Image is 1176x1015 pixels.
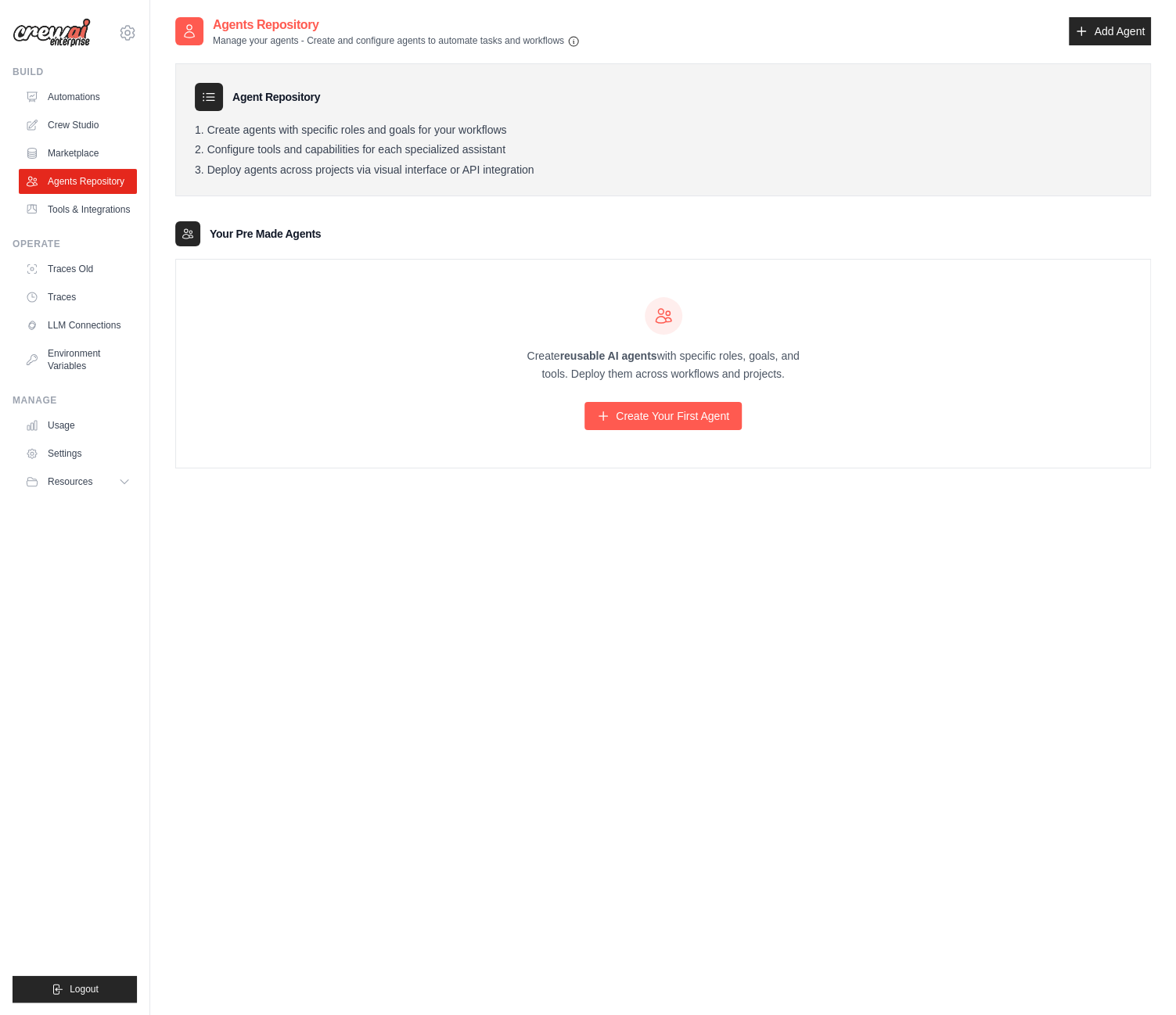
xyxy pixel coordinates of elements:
a: Traces Old [19,256,137,282]
h2: Agents Repository [213,16,580,34]
h3: Your Pre Made Agents [210,226,321,242]
a: Environment Variables [19,341,137,378]
li: Deploy agents across projects via visual interface or API integration [195,163,1131,178]
a: Automations [19,84,137,109]
span: Resources [48,475,92,488]
a: Create Your First Agent [584,402,742,430]
p: Create with specific roles, goals, and tools. Deploy them across workflows and projects. [513,347,814,383]
span: Logout [70,983,99,995]
a: LLM Connections [19,313,137,338]
button: Logout [13,976,137,1002]
a: Agents Repository [19,169,137,194]
button: Resources [19,469,137,494]
a: Crew Studio [19,113,137,138]
a: Usage [19,413,137,438]
a: Traces [19,285,137,310]
a: Settings [19,441,137,466]
li: Configure tools and capabilities for each specialized assistant [195,143,1131,157]
li: Create agents with specific roles and goals for your workflows [195,124,1131,138]
a: Tools & Integrations [19,197,137,222]
a: Marketplace [19,141,137,166]
div: Build [13,66,137,78]
div: Manage [13,394,137,407]
div: Operate [13,238,137,250]
p: Manage your agents - Create and configure agents to automate tasks and workflows [213,34,580,48]
a: Add Agent [1069,17,1151,45]
strong: reusable AI agents [559,350,656,362]
h3: Agent Repository [232,89,320,105]
img: Logo [13,18,91,48]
